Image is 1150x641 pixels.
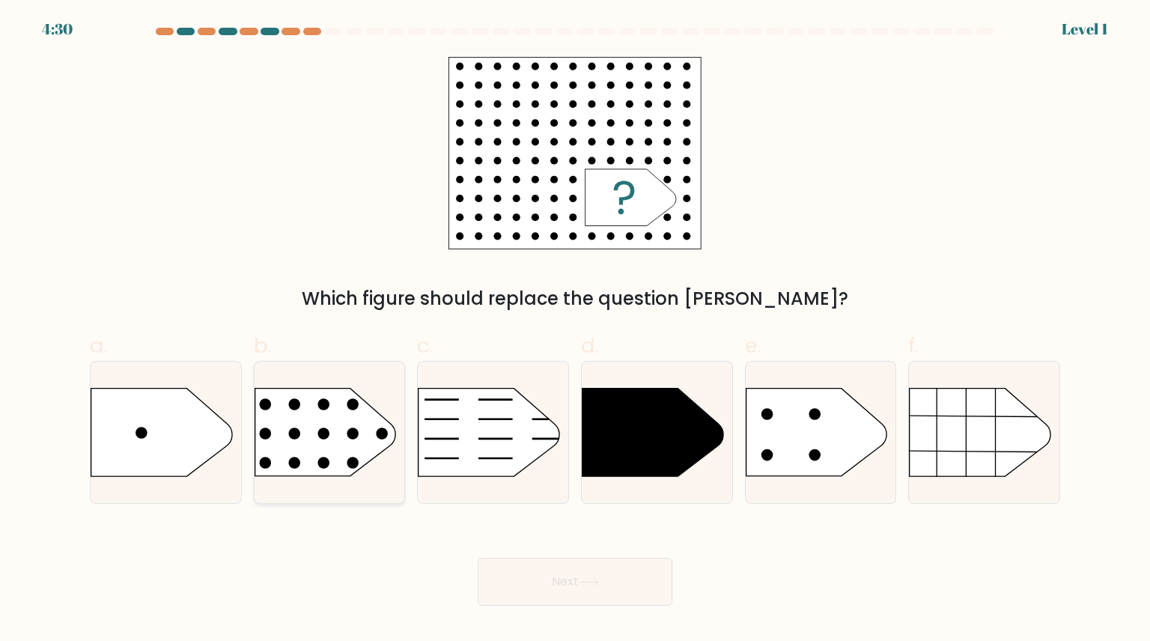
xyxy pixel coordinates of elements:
span: e. [745,331,761,360]
span: c. [417,331,433,360]
div: Which figure should replace the question [PERSON_NAME]? [99,285,1051,312]
div: 4:30 [42,18,73,40]
button: Next [478,558,672,606]
span: d. [581,331,599,360]
span: a. [90,331,108,360]
span: f. [908,331,919,360]
span: b. [254,331,272,360]
div: Level 1 [1062,18,1108,40]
